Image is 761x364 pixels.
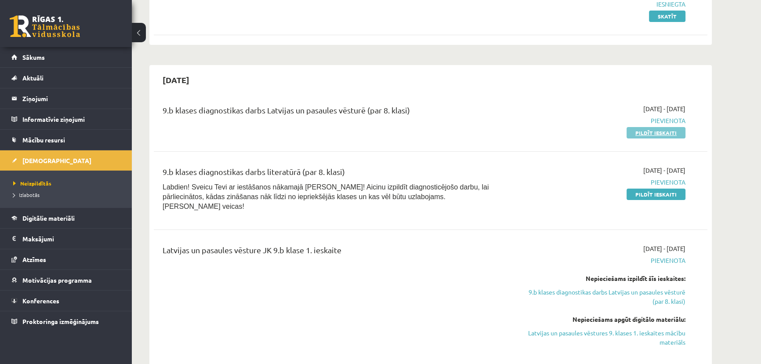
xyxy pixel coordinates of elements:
[13,191,40,198] span: Izlabotās
[520,256,685,265] span: Pievienota
[643,104,685,113] span: [DATE] - [DATE]
[22,136,65,144] span: Mācību resursi
[520,178,685,187] span: Pievienota
[22,157,91,164] span: [DEMOGRAPHIC_DATA]
[11,130,121,150] a: Mācību resursi
[163,183,489,210] span: Labdien! Sveicu Tevi ar iestāšanos nākamajā [PERSON_NAME]! Aicinu izpildīt diagnosticējošo darbu,...
[520,315,685,324] div: Nepieciešams apgūt digitālo materiālu:
[643,166,685,175] span: [DATE] - [DATE]
[22,88,121,109] legend: Ziņojumi
[13,180,51,187] span: Neizpildītās
[11,208,121,228] a: Digitālie materiāli
[11,291,121,311] a: Konferences
[11,249,121,269] a: Atzīmes
[163,244,507,260] div: Latvijas un pasaules vēsture JK 9.b klase 1. ieskaite
[11,229,121,249] a: Maksājumi
[11,270,121,290] a: Motivācijas programma
[13,191,123,199] a: Izlabotās
[520,328,685,347] a: Latvijas un pasaules vēstures 9. klases 1. ieskaites mācību materiāls
[22,317,99,325] span: Proktoringa izmēģinājums
[11,47,121,67] a: Sākums
[22,214,75,222] span: Digitālie materiāli
[13,179,123,187] a: Neizpildītās
[154,69,198,90] h2: [DATE]
[11,68,121,88] a: Aktuāli
[11,311,121,331] a: Proktoringa izmēģinājums
[520,116,685,125] span: Pievienota
[627,189,685,200] a: Pildīt ieskaiti
[11,109,121,129] a: Informatīvie ziņojumi
[22,255,46,263] span: Atzīmes
[163,104,507,120] div: 9.b klases diagnostikas darbs Latvijas un pasaules vēsturē (par 8. klasi)
[520,288,685,306] a: 9.b klases diagnostikas darbs Latvijas un pasaules vēsturē (par 8. klasi)
[11,88,121,109] a: Ziņojumi
[22,109,121,129] legend: Informatīvie ziņojumi
[22,53,45,61] span: Sākums
[643,244,685,253] span: [DATE] - [DATE]
[22,74,43,82] span: Aktuāli
[163,166,507,182] div: 9.b klases diagnostikas darbs literatūrā (par 8. klasi)
[22,276,92,284] span: Motivācijas programma
[520,274,685,283] div: Nepieciešams izpildīt šīs ieskaites:
[11,150,121,171] a: [DEMOGRAPHIC_DATA]
[627,127,685,138] a: Pildīt ieskaiti
[10,15,80,37] a: Rīgas 1. Tālmācības vidusskola
[22,297,59,305] span: Konferences
[649,11,685,22] a: Skatīt
[22,229,121,249] legend: Maksājumi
